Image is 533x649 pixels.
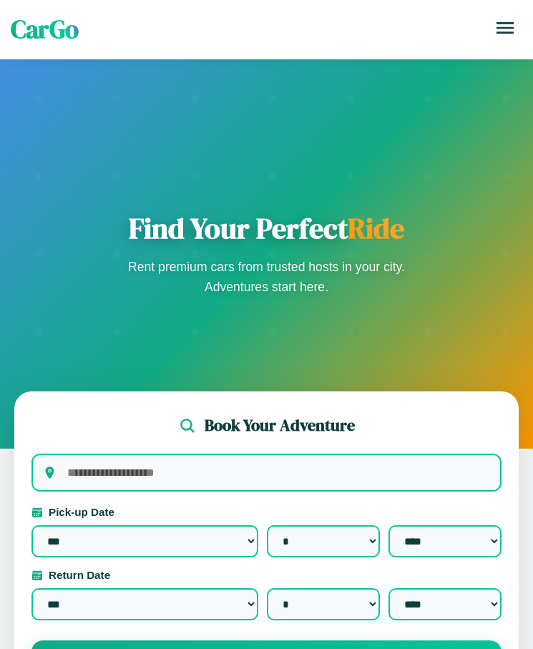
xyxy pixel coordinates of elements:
h1: Find Your Perfect [124,211,410,245]
label: Pick-up Date [31,506,502,518]
span: CarGo [11,12,79,47]
p: Rent premium cars from trusted hosts in your city. Adventures start here. [124,257,410,297]
label: Return Date [31,569,502,581]
h2: Book Your Adventure [205,414,355,436]
span: Ride [348,209,404,248]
